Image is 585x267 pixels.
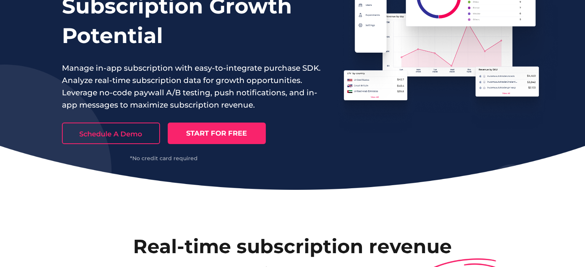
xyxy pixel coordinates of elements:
a: Schedule A Demo [62,123,160,144]
a: START FOR FREE [168,123,266,144]
div: *No credit card required [62,156,266,161]
p: Manage in-app subscription with easy-to-integrate purchase SDK. Analyze real-time subscription da... [62,62,321,111]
